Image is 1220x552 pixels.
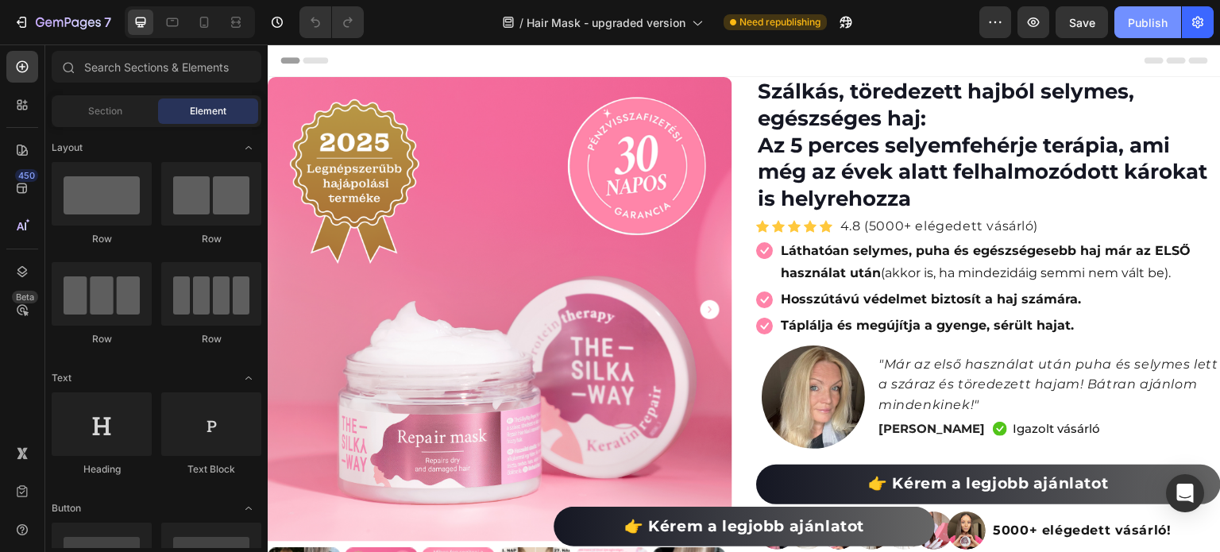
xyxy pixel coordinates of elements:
[12,291,38,303] div: Beta
[611,312,951,368] i: "Már az első használat után puha és selymes lett a száraz és töredezett hajam! Bátran ajánlom min...
[739,15,820,29] span: Need republishing
[519,14,523,31] span: /
[52,462,152,477] div: Heading
[268,44,1220,552] iframe: Design area
[1069,16,1095,29] span: Save
[286,462,667,502] a: 👉 Kérem a legjobb ajánlatot
[161,462,261,477] div: Text Block
[1128,14,1168,31] div: Publish
[104,13,111,32] p: 7
[513,199,923,237] strong: Láthatóan selymes, puha és egészségesebb haj már az ELSŐ használat után
[236,365,261,391] span: Toggle open
[236,135,261,160] span: Toggle open
[190,104,226,118] span: Element
[6,6,118,38] button: 7
[236,496,261,521] span: Toggle open
[52,332,152,346] div: Row
[15,169,38,182] div: 450
[1114,6,1181,38] button: Publish
[527,14,685,31] span: Hair Mask - upgraded version
[488,420,953,460] a: 👉 Kérem a legjobb ajánlatot
[52,141,83,155] span: Layout
[161,232,261,246] div: Row
[494,301,597,404] img: Elsa-768x1024.png
[1056,6,1108,38] button: Save
[600,430,840,448] strong: 👉 Kérem a legjobb ajánlatot
[357,473,596,491] strong: 👉 Kérem a legjobb ajánlatot
[433,256,452,275] button: Carousel Next Arrow
[52,371,71,385] span: Text
[52,51,261,83] input: Search Sections & Elements
[88,104,122,118] span: Section
[1166,474,1204,512] div: Open Intercom Messenger
[513,273,806,288] strong: Táplálja és megújítja a gyenge, sérült hajat.
[513,195,952,241] p: (akkor is, ha mindezidáig semmi nem vált be).
[745,373,832,395] p: Igazolt vásárló
[513,247,813,262] strong: Hosszútávú védelmet biztosít a haj számára.
[161,332,261,346] div: Row
[299,6,364,38] div: Undo/Redo
[490,34,952,168] p: Szálkás, töredezett hajból selymes, egészséges haj: Az 5 perces selyemfehérje terápia, ami még az...
[611,376,717,394] p: [PERSON_NAME]
[52,232,152,246] div: Row
[52,501,81,515] span: Button
[573,172,770,192] p: 4.8 (5000+ elégedett vásárló)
